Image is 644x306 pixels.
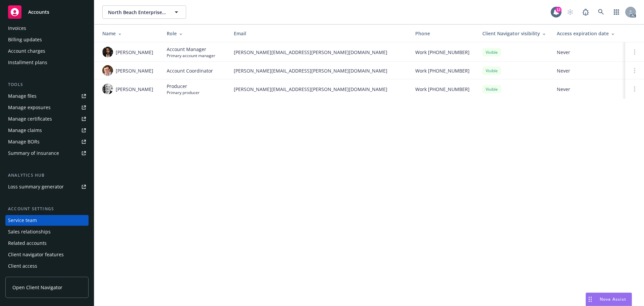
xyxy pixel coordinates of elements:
a: Invoices [5,23,89,34]
span: Work [PHONE_NUMBER] [415,86,470,93]
div: Summary of insurance [8,148,59,159]
div: Sales relationships [8,226,51,237]
div: Client Navigator visibility [482,30,546,37]
span: North Beach Enterprises, LLC [108,9,166,16]
a: Account charges [5,46,89,56]
a: Loss summary generator [5,181,89,192]
a: Search [594,5,608,19]
div: Drag to move [586,293,594,306]
span: [PERSON_NAME] [116,49,153,56]
span: Never [557,49,620,56]
img: photo [102,84,113,94]
div: Related accounts [8,238,47,249]
div: Invoices [8,23,26,34]
div: Client access [8,261,37,271]
div: Loss summary generator [8,181,64,192]
a: Report a Bug [579,5,592,19]
div: 12 [555,7,561,13]
a: Switch app [610,5,623,19]
a: Service team [5,215,89,226]
a: Sales relationships [5,226,89,237]
div: Manage files [8,91,37,101]
div: Manage certificates [8,114,52,124]
span: Nova Assist [600,296,626,302]
a: Accounts [5,3,89,21]
span: Producer [167,83,200,90]
div: Manage claims [8,125,42,136]
img: photo [102,47,113,57]
button: North Beach Enterprises, LLC [102,5,186,19]
span: Never [557,86,620,93]
div: Name [102,30,156,37]
span: [PERSON_NAME][EMAIL_ADDRESS][PERSON_NAME][DOMAIN_NAME] [234,49,405,56]
span: Accounts [28,9,49,15]
span: Account Manager [167,46,215,53]
a: Summary of insurance [5,148,89,159]
span: Primary producer [167,90,200,95]
div: Tools [5,81,89,88]
span: Never [557,67,620,74]
div: Manage exposures [8,102,51,113]
div: Phone [415,30,472,37]
a: Manage certificates [5,114,89,124]
a: Manage files [5,91,89,101]
span: Account Coordinator [167,67,213,74]
div: Analytics hub [5,172,89,179]
a: Manage BORs [5,136,89,147]
span: Work [PHONE_NUMBER] [415,49,470,56]
div: Visible [482,48,501,56]
span: [PERSON_NAME] [116,86,153,93]
button: Nova Assist [586,293,632,306]
div: Account charges [8,46,45,56]
div: Visible [482,67,501,75]
a: Related accounts [5,238,89,249]
img: photo [102,65,113,76]
span: Open Client Navigator [12,284,62,291]
div: Installment plans [8,57,47,68]
div: Manage BORs [8,136,40,147]
a: Manage claims [5,125,89,136]
div: Access expiration date [557,30,620,37]
div: Billing updates [8,34,42,45]
div: Email [234,30,405,37]
span: [PERSON_NAME][EMAIL_ADDRESS][PERSON_NAME][DOMAIN_NAME] [234,67,405,74]
div: Account settings [5,206,89,212]
div: Visible [482,85,501,93]
a: Client access [5,261,89,271]
div: Role [167,30,223,37]
a: Billing updates [5,34,89,45]
div: Service team [8,215,37,226]
a: Manage exposures [5,102,89,113]
a: Client navigator features [5,249,89,260]
span: Work [PHONE_NUMBER] [415,67,470,74]
a: Start snowing [563,5,577,19]
span: [PERSON_NAME][EMAIL_ADDRESS][PERSON_NAME][DOMAIN_NAME] [234,86,405,93]
a: Installment plans [5,57,89,68]
span: Primary account manager [167,53,215,58]
span: [PERSON_NAME] [116,67,153,74]
div: Client navigator features [8,249,64,260]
